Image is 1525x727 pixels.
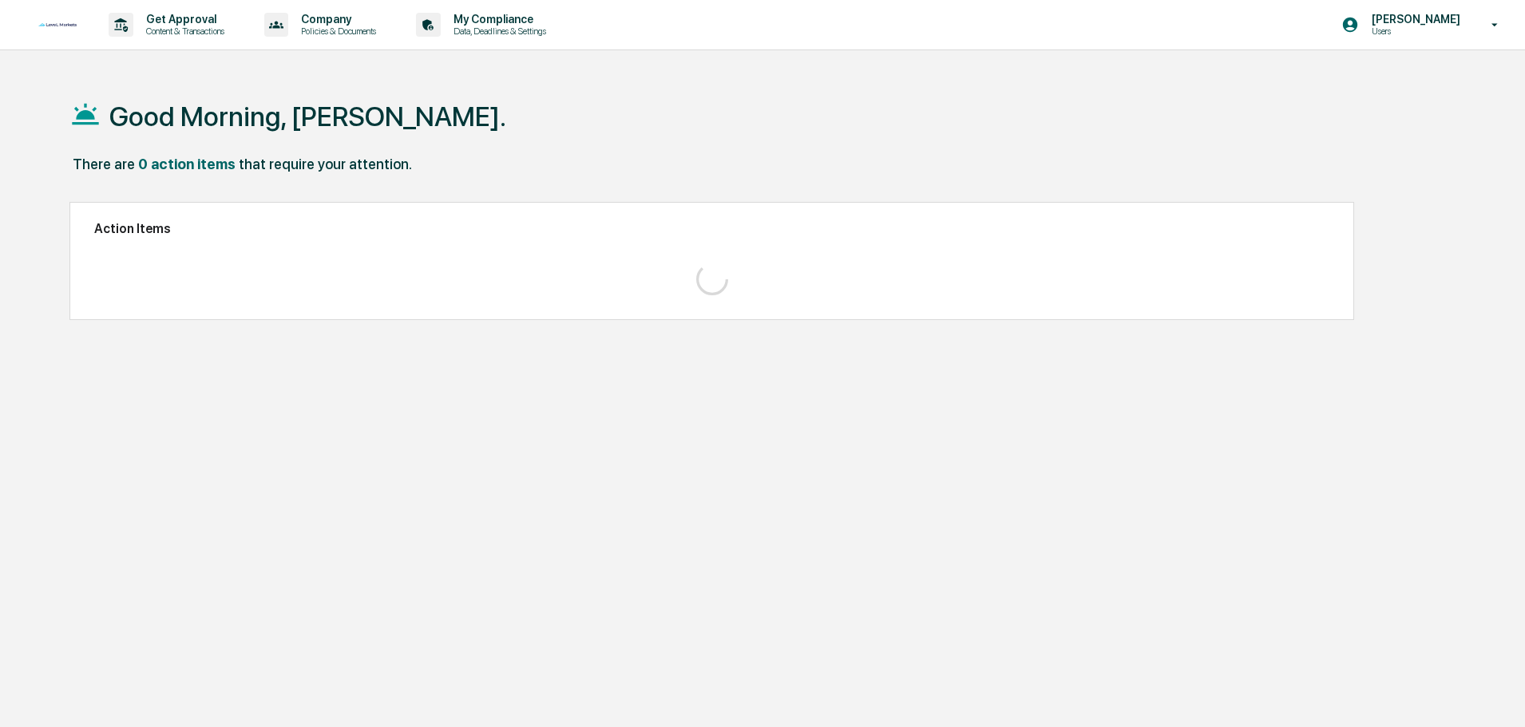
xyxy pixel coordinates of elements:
[288,26,384,37] p: Policies & Documents
[94,221,1329,236] h2: Action Items
[1359,26,1468,37] p: Users
[73,156,135,172] div: There are
[239,156,412,172] div: that require your attention.
[441,26,554,37] p: Data, Deadlines & Settings
[133,13,232,26] p: Get Approval
[138,156,236,172] div: 0 action items
[38,23,77,27] img: logo
[441,13,554,26] p: My Compliance
[288,13,384,26] p: Company
[109,101,506,132] h1: Good Morning, [PERSON_NAME].
[1359,13,1468,26] p: [PERSON_NAME]
[133,26,232,37] p: Content & Transactions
